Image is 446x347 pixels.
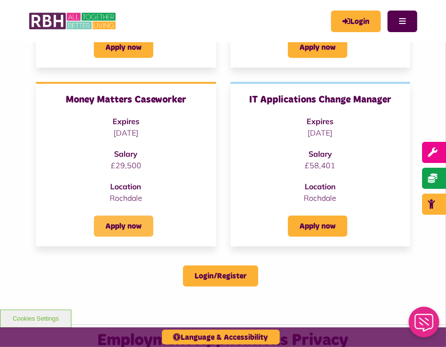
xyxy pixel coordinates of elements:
[110,182,141,191] strong: Location
[113,116,139,126] strong: Expires
[46,127,206,139] p: [DATE]
[288,37,347,58] a: Apply now
[29,10,117,33] img: RBH
[94,37,153,58] a: Apply now
[183,266,258,287] a: Login/Register
[162,330,280,345] button: Language & Accessibility
[240,160,401,171] p: £58,401
[307,116,333,126] strong: Expires
[240,93,401,106] h3: IT Applications Change Manager
[46,160,206,171] p: £29,500
[114,149,137,159] strong: Salary
[305,182,336,191] strong: Location
[46,93,206,106] h3: Money Matters Caseworker
[403,304,446,347] iframe: Netcall Web Assistant for live chat
[94,216,153,237] a: Apply now
[46,192,206,204] p: Rochdale
[240,192,401,204] p: Rochdale
[288,216,347,237] a: Apply now
[331,11,381,32] a: MyRBH
[388,11,417,32] button: Navigation
[240,127,401,139] p: [DATE]
[309,149,332,159] strong: Salary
